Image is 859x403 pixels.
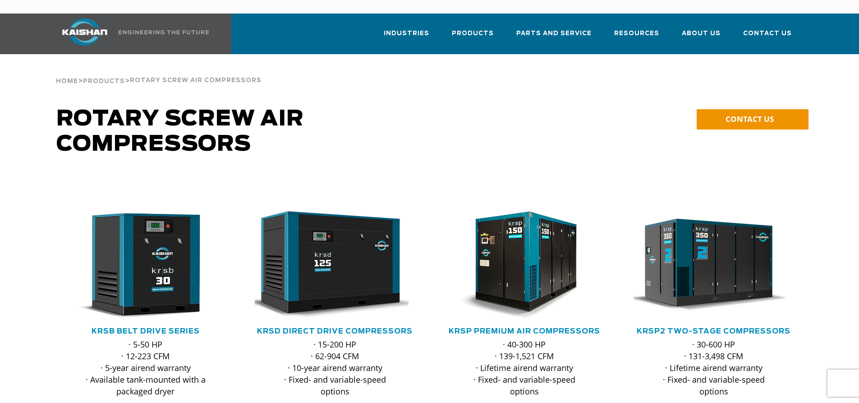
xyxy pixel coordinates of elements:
[92,328,200,335] a: KRSB Belt Drive Series
[682,28,721,39] span: About Us
[130,78,262,83] span: Rotary Screw Air Compressors
[119,30,209,34] img: Engineering the future
[462,338,587,397] p: · 40-300 HP · 139-1,521 CFM · Lifetime airend warranty · Fixed- and variable-speed options
[452,28,494,39] span: Products
[452,22,494,52] a: Products
[59,211,219,320] img: krsb30
[614,22,659,52] a: Resources
[56,108,304,155] span: Rotary Screw Air Compressors
[726,114,774,124] span: CONTACT US
[627,211,787,320] img: krsp350
[56,79,78,84] span: Home
[257,328,413,335] a: KRSD Direct Drive Compressors
[743,28,792,39] span: Contact Us
[743,22,792,52] a: Contact Us
[51,14,211,54] a: Kaishan USA
[65,211,226,320] div: krsb30
[384,28,429,39] span: Industries
[516,28,592,39] span: Parts and Service
[637,328,790,335] a: KRSP2 Two-Stage Compressors
[437,211,598,320] img: krsp150
[697,109,808,130] a: CONTACT US
[83,79,125,84] span: Products
[56,77,78,85] a: Home
[444,211,605,320] div: krsp150
[384,22,429,52] a: Industries
[652,338,776,397] p: · 30-600 HP · 131-3,498 CFM · Lifetime airend warranty · Fixed- and variable-speed options
[614,28,659,39] span: Resources
[248,211,409,320] img: krsd125
[449,328,600,335] a: KRSP Premium Air Compressors
[273,338,397,397] p: · 15-200 HP · 62-904 CFM · 10-year airend warranty · Fixed- and variable-speed options
[516,22,592,52] a: Parts and Service
[83,77,125,85] a: Products
[51,19,119,46] img: kaishan logo
[682,22,721,52] a: About Us
[56,54,262,88] div: > >
[634,211,794,320] div: krsp350
[255,211,415,320] div: krsd125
